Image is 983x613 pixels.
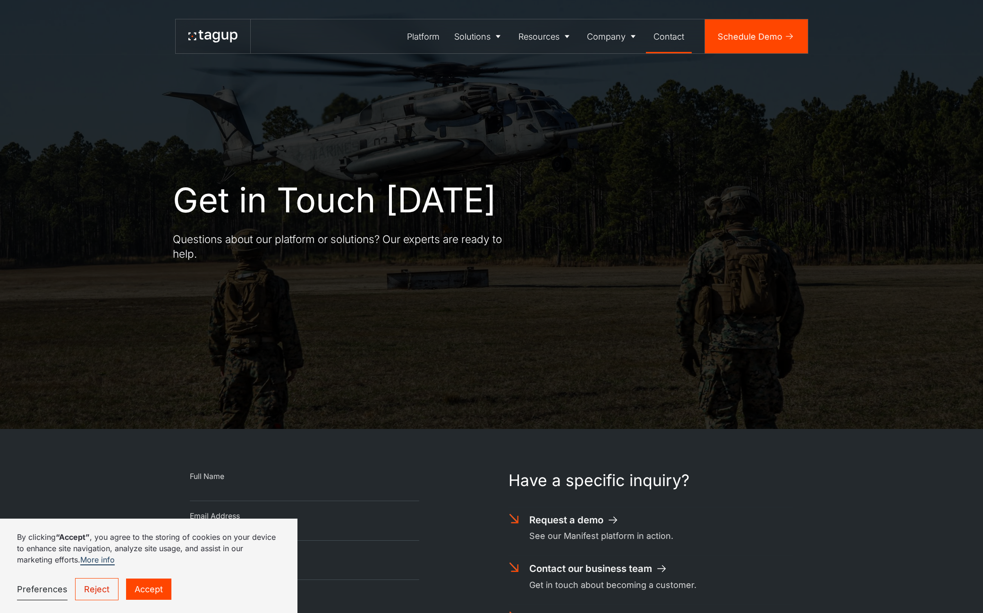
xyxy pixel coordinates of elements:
[646,19,692,53] a: Contact
[580,19,646,53] a: Company
[529,562,652,575] div: Contact our business team
[587,30,626,43] div: Company
[508,471,793,490] h1: Have a specific inquiry?
[518,30,559,43] div: Resources
[454,30,491,43] div: Solutions
[17,579,68,600] a: Preferences
[511,19,580,53] a: Resources
[399,19,447,53] a: Platform
[447,19,511,53] a: Solutions
[190,550,419,561] div: Company Name
[80,555,115,565] a: More info
[718,30,782,43] div: Schedule Demo
[653,30,684,43] div: Contact
[173,181,496,219] h1: Get in Touch [DATE]
[190,589,419,600] div: Phone Number (optional)
[529,562,668,575] a: Contact our business team
[126,579,171,600] a: Accept
[75,578,119,600] a: Reject
[529,513,603,527] div: Request a demo
[17,531,280,565] p: By clicking , you agree to the storing of cookies on your device to enhance site navigation, anal...
[529,513,619,527] a: Request a demo
[190,471,419,482] div: Full Name
[529,579,696,591] div: Get in touch about becoming a customer.
[56,532,90,542] strong: “Accept”
[407,30,440,43] div: Platform
[173,232,513,261] p: Questions about our platform or solutions? Our experts are ready to help.
[529,529,673,542] div: See our Manifest platform in action.
[190,511,419,521] div: Email Address
[705,19,808,53] a: Schedule Demo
